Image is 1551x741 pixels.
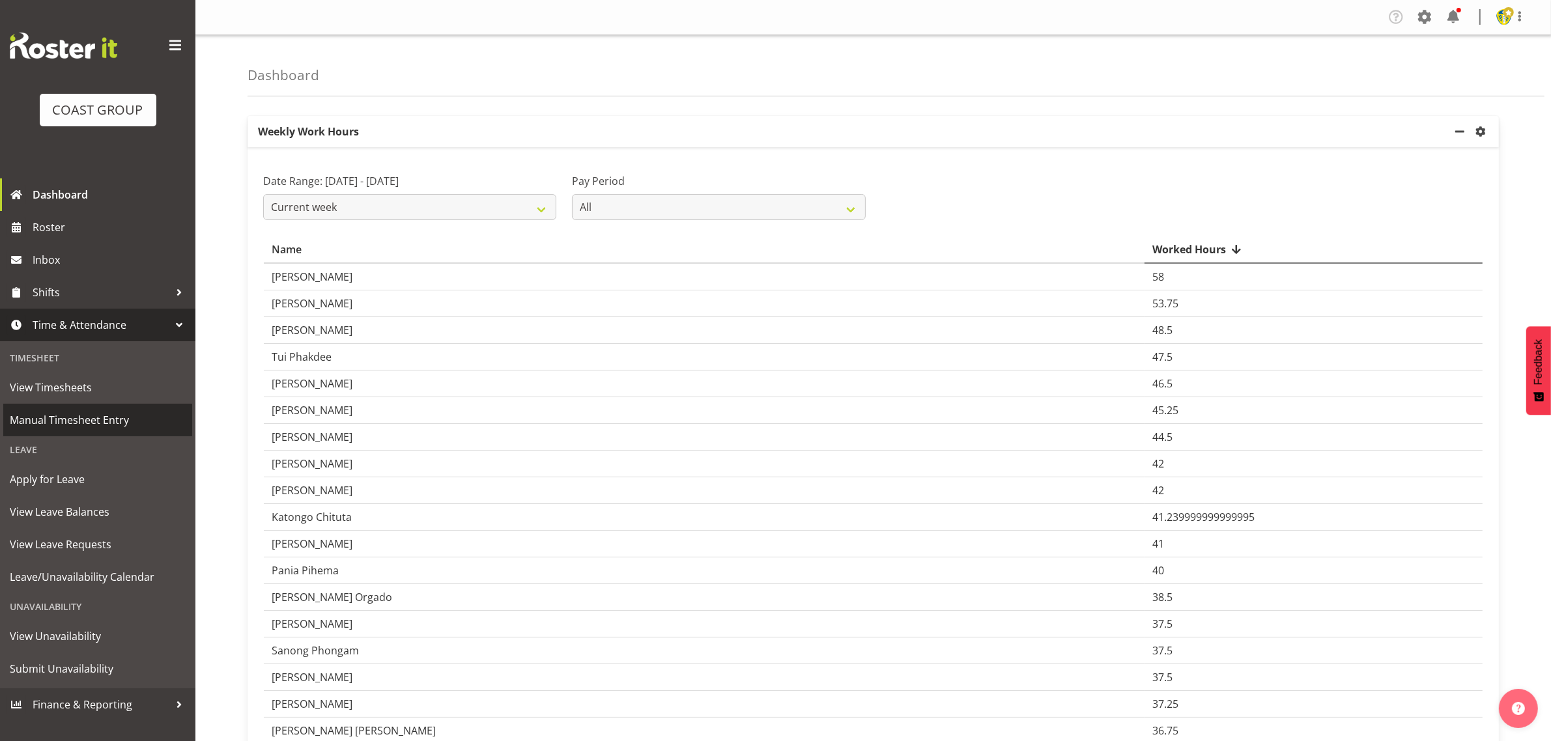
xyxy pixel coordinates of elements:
span: 53.75 [1152,296,1178,311]
span: 47.5 [1152,350,1173,364]
span: Leave/Unavailability Calendar [10,567,186,587]
span: 58 [1152,270,1164,284]
td: [PERSON_NAME] [264,664,1145,691]
a: minimize [1452,116,1473,147]
span: 37.5 [1152,670,1173,684]
span: Manual Timesheet Entry [10,410,186,430]
td: [PERSON_NAME] [264,317,1145,344]
span: 42 [1152,456,1164,471]
td: [PERSON_NAME] [264,264,1145,290]
a: View Leave Balances [3,496,192,528]
img: Rosterit website logo [10,33,117,59]
span: View Unavailability [10,626,186,646]
span: Roster [33,217,189,237]
td: Katongo Chituta [264,504,1145,531]
span: Inbox [33,250,189,270]
button: Feedback - Show survey [1526,326,1551,415]
img: kelly-butterill2f38e4a8002229d690527b448ac08cee.png [1496,9,1512,25]
span: Time & Attendance [33,315,169,335]
td: [PERSON_NAME] [264,611,1145,637]
span: 46.5 [1152,376,1173,391]
a: Manual Timesheet Entry [3,404,192,436]
span: 36.75 [1152,723,1178,738]
span: Name [272,242,302,257]
span: Dashboard [33,185,189,204]
span: 40 [1152,563,1164,578]
td: Pania Pihema [264,557,1145,584]
td: [PERSON_NAME] [264,477,1145,504]
span: 45.25 [1152,403,1178,417]
label: Date Range: [DATE] - [DATE] [263,173,556,189]
a: settings [1473,124,1494,139]
span: 37.5 [1152,617,1173,631]
td: [PERSON_NAME] [264,424,1145,451]
a: View Unavailability [3,620,192,652]
a: Submit Unavailability [3,652,192,685]
span: 41 [1152,537,1164,551]
div: Unavailability [3,593,192,620]
td: [PERSON_NAME] [264,290,1145,317]
span: View Timesheets [10,378,186,397]
span: 37.25 [1152,697,1178,711]
p: Weekly Work Hours [248,116,1452,147]
td: [PERSON_NAME] [264,531,1145,557]
a: Leave/Unavailability Calendar [3,561,192,593]
td: [PERSON_NAME] [264,370,1145,397]
span: Apply for Leave [10,469,186,489]
span: 37.5 [1152,643,1173,658]
span: 41.239999999999995 [1152,510,1255,524]
img: help-xxl-2.png [1512,702,1525,715]
h4: Dashboard [248,68,319,83]
label: Pay Period [572,173,865,189]
span: View Leave Requests [10,535,186,554]
td: Tui Phakdee [264,344,1145,370]
td: Sanong Phongam [264,637,1145,664]
td: [PERSON_NAME] Orgado [264,584,1145,611]
div: Leave [3,436,192,463]
span: Finance & Reporting [33,695,169,714]
a: View Leave Requests [3,528,192,561]
div: Timesheet [3,344,192,371]
a: View Timesheets [3,371,192,404]
td: [PERSON_NAME] [264,691,1145,718]
span: View Leave Balances [10,502,186,522]
span: 38.5 [1152,590,1173,604]
span: Shifts [33,283,169,302]
div: COAST GROUP [53,100,143,120]
a: Apply for Leave [3,463,192,496]
span: Feedback [1533,339,1544,385]
span: 42 [1152,483,1164,497]
span: Submit Unavailability [10,659,186,678]
td: [PERSON_NAME] [264,397,1145,424]
td: [PERSON_NAME] [264,451,1145,477]
span: 44.5 [1152,430,1173,444]
span: 48.5 [1152,323,1173,337]
span: Worked Hours [1152,242,1226,257]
